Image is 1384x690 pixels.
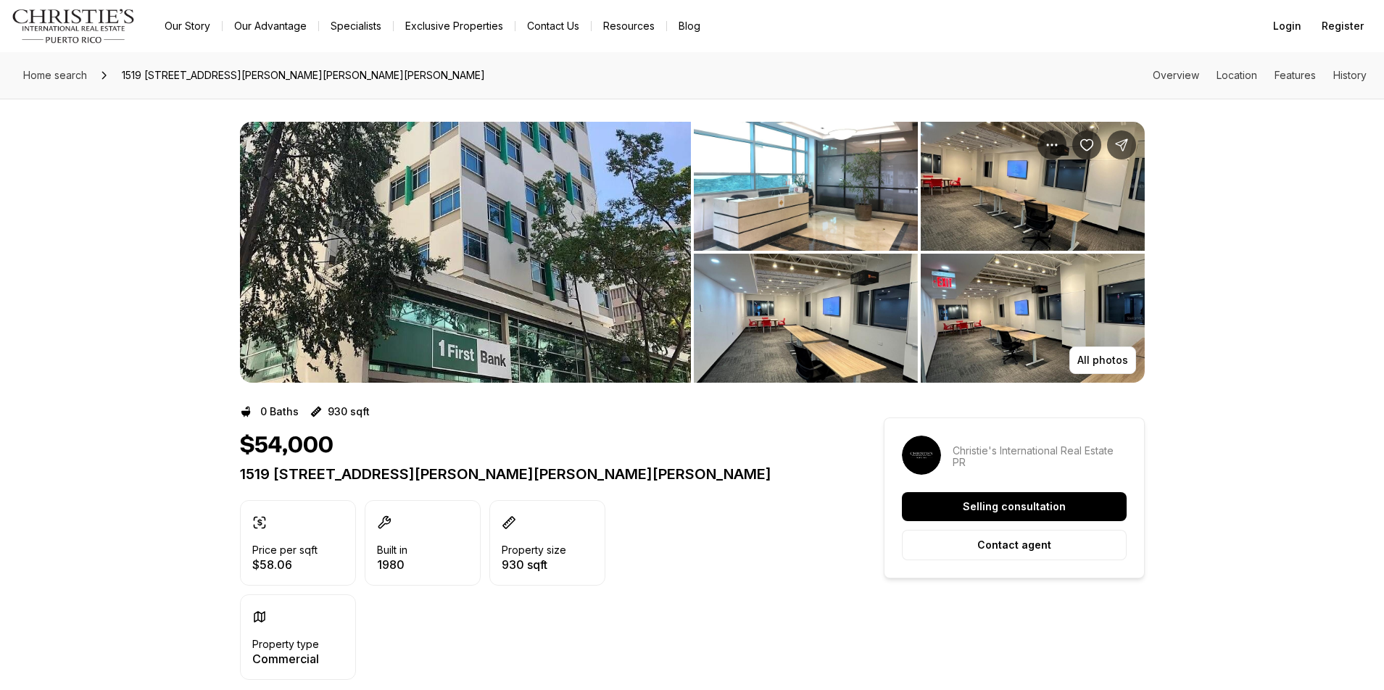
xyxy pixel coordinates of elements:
a: Skip to: Overview [1153,69,1199,81]
button: Share Property: 1519 AVENIDA PONCE DE LEON [1107,130,1136,159]
p: Christie's International Real Estate PR [953,445,1127,468]
p: Property type [252,639,319,650]
p: All photos [1077,354,1128,366]
button: View image gallery [921,254,1145,383]
span: Register [1322,20,1364,32]
a: Our Story [153,16,222,36]
p: 1980 [377,559,407,570]
button: View image gallery [240,122,691,383]
button: View image gallery [694,122,918,251]
nav: Page section menu [1153,70,1367,81]
a: Skip to: Location [1217,69,1257,81]
button: Contact Us [515,16,591,36]
p: 1519 [STREET_ADDRESS][PERSON_NAME][PERSON_NAME][PERSON_NAME] [240,465,832,483]
p: Built in [377,544,407,556]
span: 1519 [STREET_ADDRESS][PERSON_NAME][PERSON_NAME][PERSON_NAME] [116,64,491,87]
a: Our Advantage [223,16,318,36]
p: Contact agent [977,539,1051,551]
a: Skip to: Features [1275,69,1316,81]
li: 1 of 4 [240,122,691,383]
p: 930 sqft [502,559,566,570]
img: logo [12,9,136,43]
div: Listing Photos [240,122,1145,383]
a: Skip to: History [1333,69,1367,81]
p: Price per sqft [252,544,318,556]
button: Property options [1037,130,1066,159]
span: Home search [23,69,87,81]
p: $58.06 [252,559,318,570]
p: 0 Baths [260,406,299,417]
span: Login [1273,20,1301,32]
a: Blog [667,16,712,36]
p: Property size [502,544,566,556]
button: Selling consultation [902,492,1127,521]
button: All photos [1069,346,1136,374]
li: 2 of 4 [694,122,1145,383]
button: View image gallery [921,122,1145,251]
button: Save Property: 1519 AVENIDA PONCE DE LEON [1072,130,1101,159]
button: Register [1313,12,1372,41]
a: Resources [592,16,666,36]
h1: $54,000 [240,432,333,460]
a: Specialists [319,16,393,36]
button: View image gallery [694,254,918,383]
p: Commercial [252,653,319,665]
p: Selling consultation [963,501,1066,512]
button: Login [1264,12,1310,41]
a: Exclusive Properties [394,16,515,36]
button: Contact agent [902,530,1127,560]
a: Home search [17,64,93,87]
p: 930 sqft [328,406,370,417]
